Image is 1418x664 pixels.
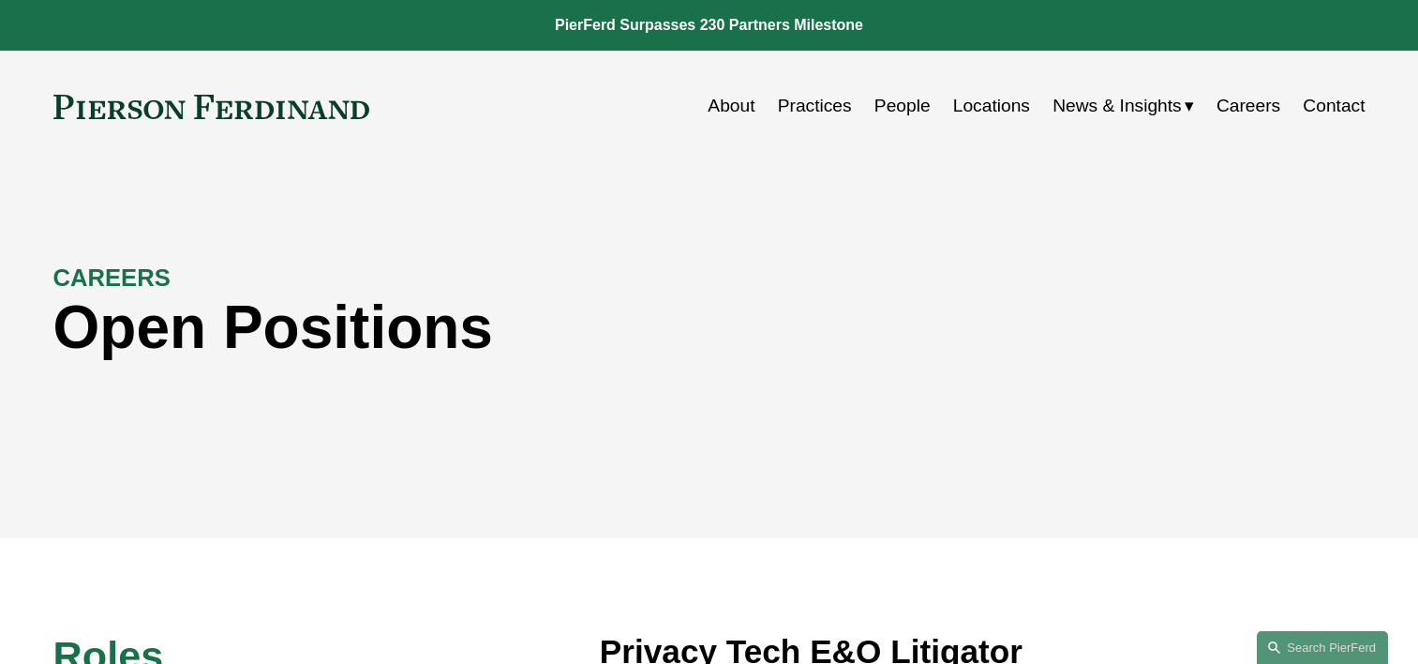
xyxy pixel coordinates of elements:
span: News & Insights [1052,90,1182,123]
a: Practices [778,88,852,124]
h1: Open Positions [53,294,1037,362]
a: About [708,88,754,124]
a: Locations [953,88,1030,124]
a: Contact [1303,88,1365,124]
a: Careers [1216,88,1280,124]
a: People [874,88,931,124]
a: Search this site [1257,631,1388,664]
a: folder dropdown [1052,88,1194,124]
strong: CAREERS [53,264,171,291]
